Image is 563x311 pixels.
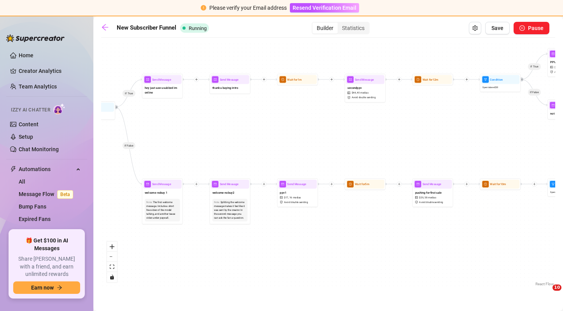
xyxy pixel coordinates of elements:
button: zoom in [107,242,117,252]
span: 16 medias [289,196,301,200]
span: picture [347,92,351,94]
g: Edge from 588e37a5-eb26-4d74-a3f3-94e18a419d8c to 7a11cd1b-3dc1-4318-aa7d-9ed7a0055668 [116,80,142,107]
div: Statistics [338,23,369,34]
span: plus [465,183,468,186]
div: mailSend Messagewelcome nobuy 1Note:The first welcome message. Include a short free video of the ... [142,178,183,224]
button: toggle interactivity [107,272,117,282]
div: mailSend Messagethank u buying intro [209,74,250,94]
span: filter [550,181,556,187]
div: Please verify your Email address [209,4,287,12]
span: plus [398,183,400,186]
span: filter [482,76,489,83]
span: Wait for 5m [355,182,369,187]
g: Edge from 6bc75c71-5d9f-479f-8baa-8df7e9a09a96 to 5766ea0b-2cee-4bc0-ba7a-4c7b0c6fcdca [521,80,548,105]
a: Home [19,52,33,58]
div: Builder [312,23,338,34]
a: Message FlowBeta [19,191,76,197]
span: welcome nobuy2 [212,190,234,195]
a: Content [19,121,39,127]
span: plus [330,78,333,81]
span: 40 medias [357,91,368,95]
span: mail [144,76,151,83]
a: Setup [19,134,33,140]
span: mail [144,181,151,187]
div: segmented control [312,22,370,34]
span: $ 17 , [284,196,289,200]
a: All [19,178,25,185]
div: mailSend Messageppv1picture$17,16 mediassafety-certificateAvoid double sending [277,178,318,207]
span: picture [280,196,283,199]
span: plus [533,183,536,186]
a: Team Analytics [19,83,57,90]
span: Send Message [355,77,374,82]
span: Running [189,25,207,31]
span: 🎁 Get $100 in AI Messages [13,237,80,252]
div: React Flow controls [107,242,117,282]
span: Send Message [220,77,239,82]
span: plus [398,78,400,81]
span: pushing for first sale [415,190,442,195]
div: mailSend Messagepushing for first salepicture$29,38 mediassafety-certificateAvoid double sending [412,178,453,207]
span: secondppv [347,86,361,90]
span: plus [195,78,198,81]
div: filter [74,101,115,120]
span: plus [263,183,265,186]
span: mail [212,76,219,83]
span: Send Message [423,182,442,187]
span: mail [415,181,421,187]
div: mailSend Messagesecondppvpicture$44,40 mediassafety-certificateAvoid double sending [345,74,386,102]
span: Resend Verification Email [293,5,356,11]
span: Share [PERSON_NAME] with a friend, and earn unlimited rewards [13,255,80,278]
span: thank u buying intro [212,86,238,90]
button: zoom out [107,252,117,262]
span: safety-certificate [550,71,554,73]
span: pause-circle [519,25,525,31]
span: arrow-right [57,285,62,290]
span: arrow-left [101,23,109,31]
span: Save [491,25,503,31]
span: Wait for 1m [287,77,302,82]
div: The first welcome message. Include a short free video of the model talking, and another tease vid... [146,201,178,220]
a: Expired Fans [19,216,51,222]
span: setting [472,25,478,31]
div: clock-circleWait for5m [345,178,386,190]
div: clock-circleWait for1m [277,74,318,85]
img: AI Chatter [53,103,65,115]
button: Earn nowarrow-right [13,281,80,294]
a: arrow-left [101,23,113,33]
span: mail [550,51,556,57]
button: Save Flow [485,22,510,34]
span: Wait for 12m [423,77,438,82]
span: clock-circle [279,76,286,83]
span: Avoid double sending [284,200,308,204]
span: mail [347,76,354,83]
span: exclamation-circle [201,5,206,11]
span: plus [263,78,265,81]
span: Wait for 10m [490,182,506,187]
span: clock-circle [347,181,354,187]
img: logo-BBDzfeDw.svg [6,34,65,42]
span: mail [550,102,556,108]
span: plus [330,183,333,186]
span: Send Message [152,182,171,187]
a: React Flow attribution [535,282,554,286]
span: Beta [57,190,73,199]
button: Resend Verification Email [290,3,359,12]
button: Pause [514,22,549,34]
span: picture [415,196,419,199]
span: picture [550,66,554,69]
span: $ 44 , [352,91,356,95]
span: Izzy AI Chatter [11,106,50,114]
div: filterConditionSpentabove$20 [480,74,521,92]
span: Pause [528,25,544,31]
span: Send Message [152,77,171,82]
span: safety-certificate [347,96,351,99]
span: Spent above $ 20 [482,86,498,89]
span: safety-certificate [415,201,419,203]
span: 10 [552,284,561,291]
span: safety-certificate [280,201,283,203]
span: Earn now [31,284,54,291]
a: Bump Fans [19,203,46,210]
span: clock-circle [415,76,421,83]
g: Edge from 6bc75c71-5d9f-479f-8baa-8df7e9a09a96 to 1d35b67c-1157-42b7-979e-934af0470cb2 [521,54,548,80]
